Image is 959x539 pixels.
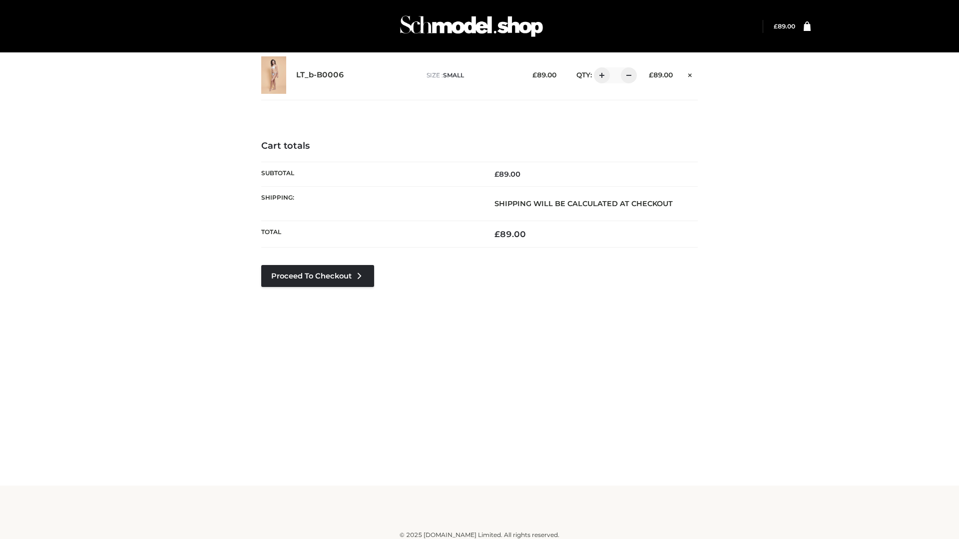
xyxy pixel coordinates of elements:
[261,265,374,287] a: Proceed to Checkout
[532,71,556,79] bdi: 89.00
[494,229,526,239] bdi: 89.00
[443,71,464,79] span: SMALL
[566,67,633,83] div: QTY:
[397,6,546,46] img: Schmodel Admin 964
[427,71,517,80] p: size :
[494,170,520,179] bdi: 89.00
[774,22,795,30] bdi: 89.00
[649,71,653,79] span: £
[683,67,698,80] a: Remove this item
[494,170,499,179] span: £
[494,229,500,239] span: £
[774,22,778,30] span: £
[261,141,698,152] h4: Cart totals
[261,162,479,186] th: Subtotal
[261,56,286,94] img: LT_b-B0006 - SMALL
[774,22,795,30] a: £89.00
[261,221,479,248] th: Total
[532,71,537,79] span: £
[296,70,344,80] a: LT_b-B0006
[649,71,673,79] bdi: 89.00
[494,199,673,208] strong: Shipping will be calculated at checkout
[261,186,479,221] th: Shipping:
